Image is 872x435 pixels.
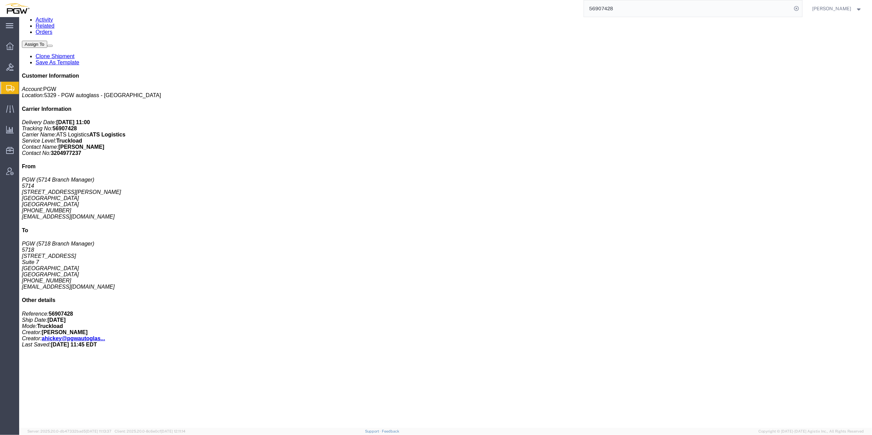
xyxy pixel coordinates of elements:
iframe: FS Legacy Container [19,17,872,428]
input: Search for shipment number, reference number [584,0,792,17]
img: logo [5,3,29,14]
a: Support [365,429,382,433]
span: [DATE] 12:11:14 [161,429,185,433]
button: [PERSON_NAME] [812,4,863,13]
span: [DATE] 11:13:37 [86,429,112,433]
span: Copyright © [DATE]-[DATE] Agistix Inc., All Rights Reserved [758,429,864,434]
a: Feedback [382,429,399,433]
span: Ksenia Gushchina-Kerecz [812,5,851,12]
span: Server: 2025.20.0-db47332bad5 [27,429,112,433]
span: Client: 2025.20.0-8c6e0cf [115,429,185,433]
